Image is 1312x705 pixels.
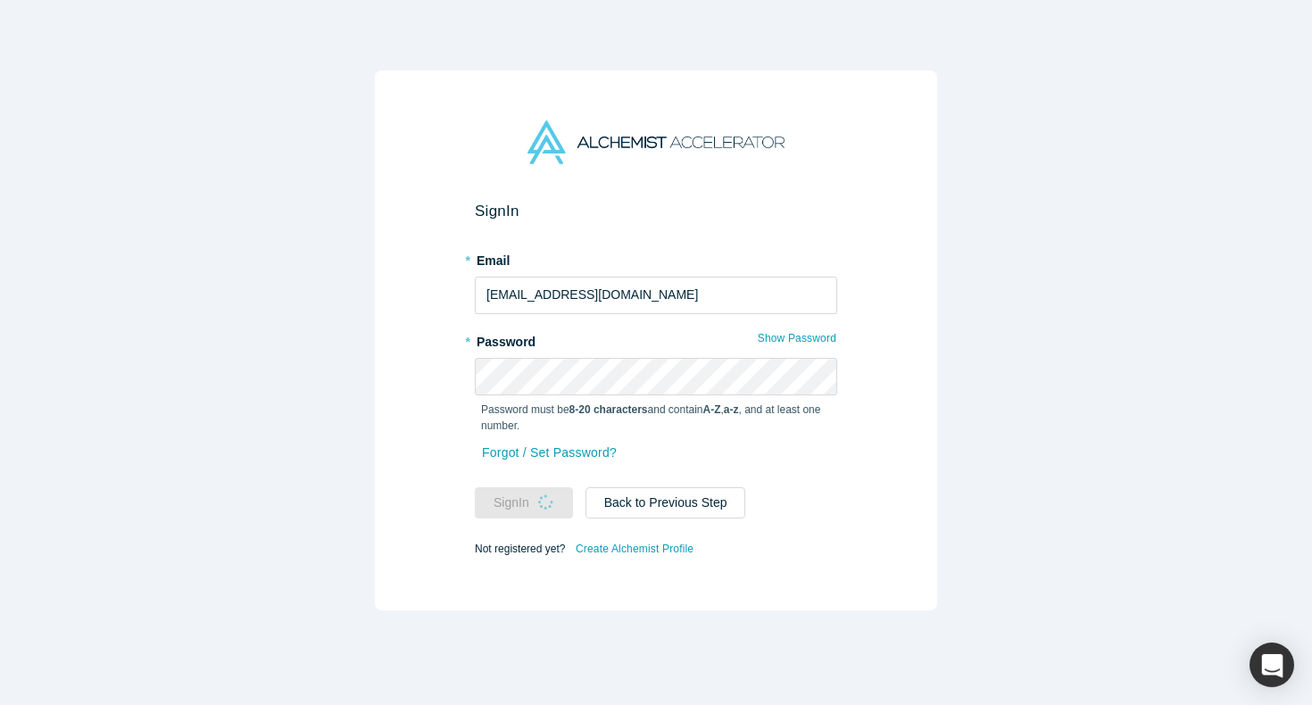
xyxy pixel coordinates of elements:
[481,437,618,469] a: Forgot / Set Password?
[575,537,694,560] a: Create Alchemist Profile
[475,245,837,270] label: Email
[481,402,831,434] p: Password must be and contain , , and at least one number.
[527,120,785,164] img: Alchemist Accelerator Logo
[475,542,565,554] span: Not registered yet?
[724,403,739,416] strong: a-z
[569,403,648,416] strong: 8-20 characters
[703,403,721,416] strong: A-Z
[475,487,573,518] button: SignIn
[585,487,746,518] button: Back to Previous Step
[475,202,837,220] h2: Sign In
[475,327,837,352] label: Password
[757,327,837,350] button: Show Password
